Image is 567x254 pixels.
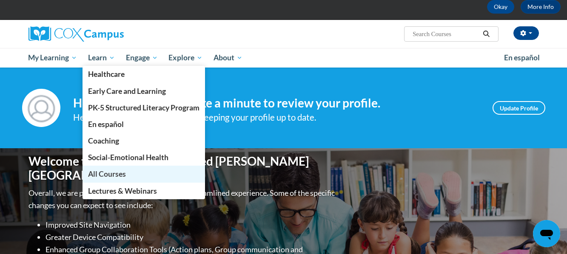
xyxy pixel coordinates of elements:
[88,186,157,195] span: Lectures & Webinars
[28,187,337,212] p: Overall, we are proud to provide you with a more streamlined experience. Some of the specific cha...
[28,154,337,183] h1: Welcome to the new and improved [PERSON_NAME][GEOGRAPHIC_DATA]
[88,70,125,79] span: Healthcare
[73,96,480,110] h4: Hi [PERSON_NAME]! Take a minute to review your profile.
[88,120,124,129] span: En español
[22,89,60,127] img: Profile Image
[16,48,552,68] div: Main menu
[46,219,337,231] li: Improved Site Navigation
[83,48,120,68] a: Learn
[120,48,163,68] a: Engage
[73,110,480,124] div: Help improve your experience by keeping your profile up to date.
[504,53,540,62] span: En español
[168,53,202,63] span: Explore
[88,169,126,178] span: All Courses
[83,149,205,166] a: Social-Emotional Health
[499,49,545,67] a: En español
[88,153,168,162] span: Social-Emotional Health
[28,26,124,42] img: Cox Campus
[480,29,493,39] button: Search
[28,26,190,42] a: Cox Campus
[83,83,205,99] a: Early Care and Learning
[88,103,199,112] span: PK-5 Structured Literacy Program
[46,231,337,243] li: Greater Device Compatibility
[88,87,166,96] span: Early Care and Learning
[83,166,205,182] a: All Courses
[493,101,545,115] a: Update Profile
[83,99,205,116] a: PK-5 Structured Literacy Program
[163,48,208,68] a: Explore
[28,53,77,63] span: My Learning
[83,116,205,133] a: En español
[533,220,560,247] iframe: Button to launch messaging window
[412,29,480,39] input: Search Courses
[88,53,115,63] span: Learn
[83,183,205,199] a: Lectures & Webinars
[513,26,539,40] button: Account Settings
[214,53,242,63] span: About
[83,133,205,149] a: Coaching
[126,53,158,63] span: Engage
[23,48,83,68] a: My Learning
[83,66,205,82] a: Healthcare
[88,136,119,145] span: Coaching
[208,48,248,68] a: About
